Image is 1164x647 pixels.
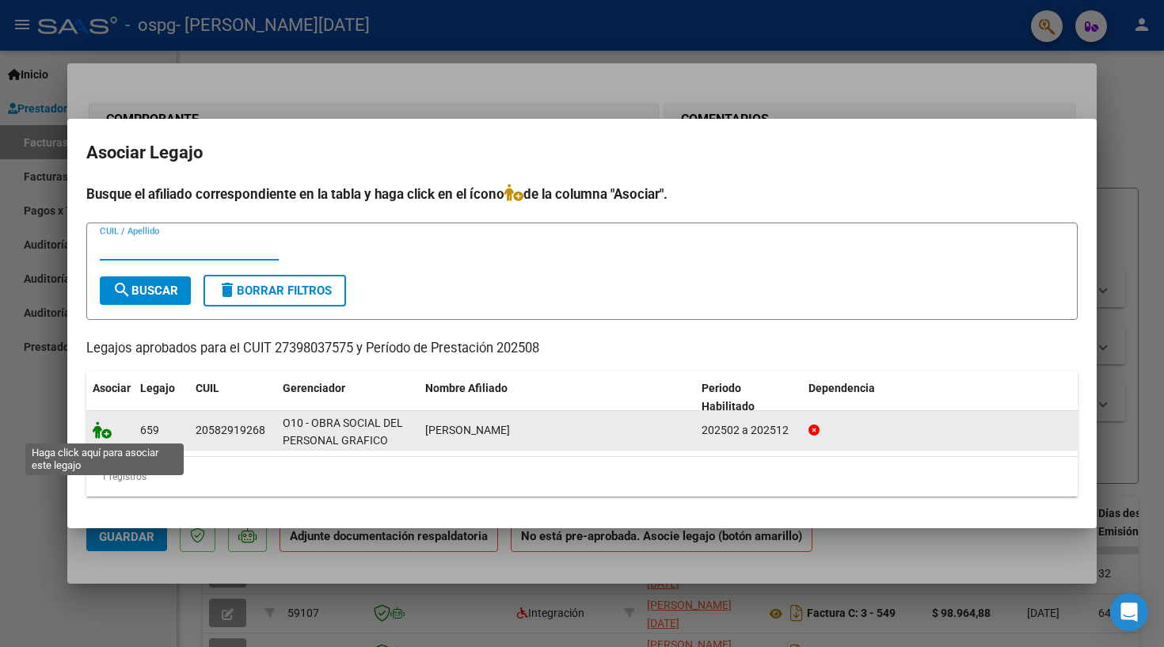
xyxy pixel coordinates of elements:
span: CUIL [196,382,219,394]
datatable-header-cell: Gerenciador [276,371,419,424]
datatable-header-cell: Periodo Habilitado [695,371,802,424]
span: GARCIA PABLO IGNACIO [425,424,510,436]
datatable-header-cell: Asociar [86,371,134,424]
h4: Busque el afiliado correspondiente en la tabla y haga click en el ícono de la columna "Asociar". [86,184,1078,204]
datatable-header-cell: CUIL [189,371,276,424]
h2: Asociar Legajo [86,138,1078,168]
div: 1 registros [86,457,1078,497]
button: Borrar Filtros [204,275,346,306]
span: Dependencia [808,382,875,394]
div: 20582919268 [196,421,265,440]
span: Periodo Habilitado [702,382,755,413]
span: Buscar [112,284,178,298]
span: Asociar [93,382,131,394]
mat-icon: delete [218,280,237,299]
span: 659 [140,424,159,436]
button: Buscar [100,276,191,305]
datatable-header-cell: Dependencia [802,371,1078,424]
datatable-header-cell: Legajo [134,371,189,424]
p: Legajos aprobados para el CUIT 27398037575 y Período de Prestación 202508 [86,339,1078,359]
datatable-header-cell: Nombre Afiliado [419,371,695,424]
span: Gerenciador [283,382,345,394]
mat-icon: search [112,280,131,299]
span: Borrar Filtros [218,284,332,298]
span: Legajo [140,382,175,394]
div: Open Intercom Messenger [1110,593,1148,631]
span: Nombre Afiliado [425,382,508,394]
div: 202502 a 202512 [702,421,796,440]
span: O10 - OBRA SOCIAL DEL PERSONAL GRAFICO [283,417,403,447]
